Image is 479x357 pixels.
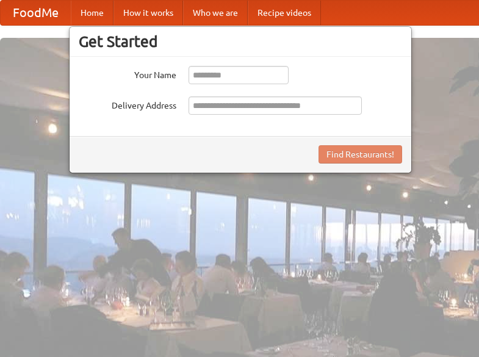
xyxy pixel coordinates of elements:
[183,1,248,25] a: Who we are
[319,145,402,164] button: Find Restaurants!
[248,1,321,25] a: Recipe videos
[113,1,183,25] a: How it works
[79,32,402,51] h3: Get Started
[79,96,176,112] label: Delivery Address
[71,1,113,25] a: Home
[1,1,71,25] a: FoodMe
[79,66,176,81] label: Your Name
